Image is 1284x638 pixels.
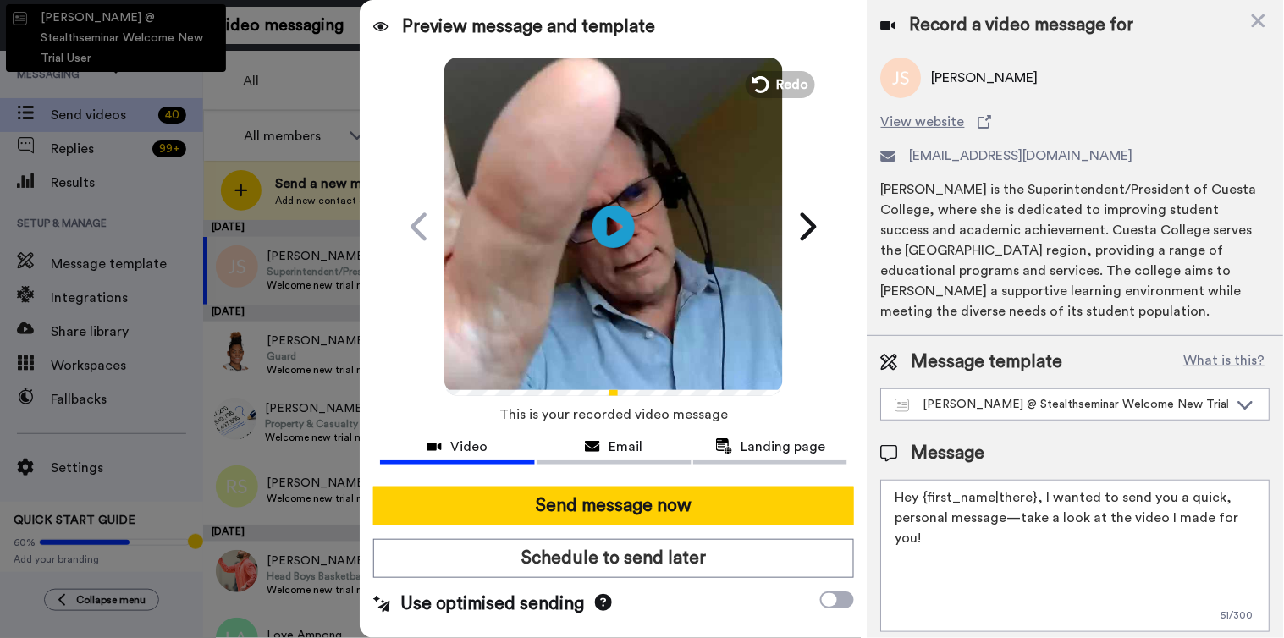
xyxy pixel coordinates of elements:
[881,112,1270,132] a: View website
[450,437,488,457] span: Video
[609,437,642,457] span: Email
[1179,349,1270,375] button: What is this?
[910,146,1133,166] span: [EMAIL_ADDRESS][DOMAIN_NAME]
[912,441,985,466] span: Message
[373,487,855,525] button: Send message now
[741,437,826,457] span: Landing page
[881,480,1270,632] textarea: Hey {first_name|there}, I wanted to send you a quick, personal message—take a look at the video I...
[895,399,910,412] img: Message-temps.svg
[881,179,1270,322] div: [PERSON_NAME] is the Superintendent/President of Cuesta College, where she is dedicated to improv...
[912,349,1063,375] span: Message template
[400,591,585,617] span: Use optimised sending
[895,396,1229,413] div: [PERSON_NAME] @ Stealthseminar Welcome New Trial User
[499,396,728,433] span: This is your recorded video message
[373,539,855,578] button: Schedule to send later
[881,112,965,132] span: View website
